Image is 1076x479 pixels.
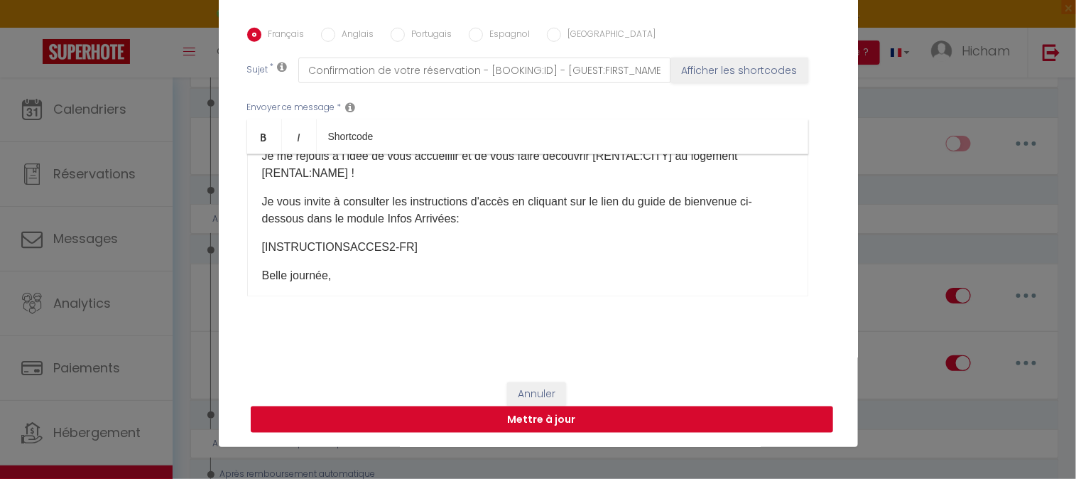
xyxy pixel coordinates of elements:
a: Bold [247,119,282,154]
label: Anglais [335,28,374,43]
label: Français [261,28,305,43]
i: Subject [278,61,288,72]
button: Afficher les shortcodes [671,58,808,83]
button: Mettre à jour [251,407,833,434]
i: Message [346,102,356,113]
p: Je vous invite à consulter les instructions d'accès en cliquant sur le lien du guide de bienvenue... [262,193,793,227]
p: Je me réjouis à l’idée de vous accueillir et de vous faire découvrir [RENTAL:CITY] au logement [R... [262,148,793,182]
label: Envoyer ce message [247,101,335,114]
p: [INSTRUCTIONSACCES2-FR] [262,239,793,256]
p: Belle journée, [262,267,793,284]
a: Shortcode [317,119,385,154]
label: Portugais [405,28,452,43]
label: Sujet [247,63,268,78]
button: Ouvrir le widget de chat LiveChat [11,6,54,48]
label: Espagnol [483,28,531,43]
button: Annuler [507,382,566,407]
a: Italic [282,119,317,154]
label: [GEOGRAPHIC_DATA] [561,28,656,43]
p: [RENTAL:HOSTFIRSTNAME] [RENTAL:HOSTLASTNAME] [262,296,793,313]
